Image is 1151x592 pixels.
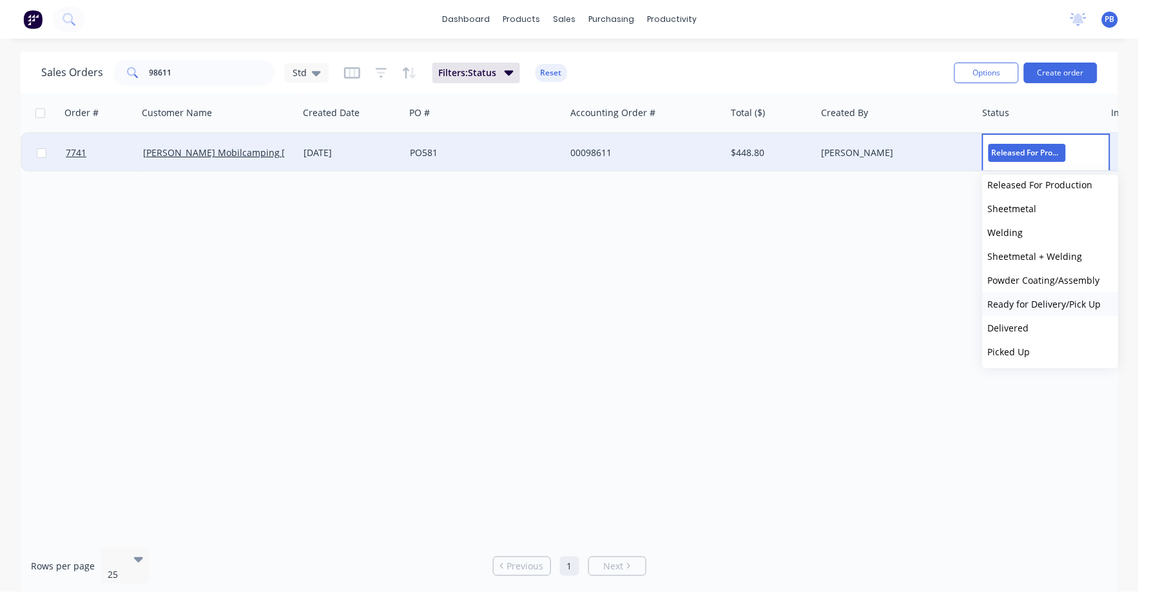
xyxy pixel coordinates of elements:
[983,292,1119,316] button: Ready for Delivery/Pick Up
[1105,14,1115,25] span: PB
[150,60,275,86] input: Search...
[983,197,1119,221] button: Sheetmetal
[731,146,807,159] div: $448.80
[989,144,1066,161] span: Released For Production
[731,106,766,119] div: Total ($)
[546,10,582,29] div: sales
[432,63,520,83] button: Filters:Status
[23,10,43,29] img: Factory
[293,66,307,79] span: Std
[582,10,641,29] div: purchasing
[988,202,1037,215] span: Sheetmetal
[988,250,1083,262] span: Sheetmetal + Welding
[983,340,1119,364] button: Picked Up
[507,560,543,573] span: Previous
[304,146,400,159] div: [DATE]
[1024,63,1098,83] button: Create order
[983,268,1119,292] button: Powder Coating/Assembly
[66,133,143,172] a: 7741
[303,106,360,119] div: Created Date
[988,322,1029,334] span: Delivered
[560,557,579,576] a: Page 1 is your current page
[954,63,1019,83] button: Options
[436,10,496,29] a: dashboard
[66,146,86,159] span: 7741
[496,10,546,29] div: products
[988,179,1093,191] span: Released For Production
[143,146,371,159] a: [PERSON_NAME] Mobilcamping [GEOGRAPHIC_DATA]
[604,560,624,573] span: Next
[64,106,99,119] div: Order #
[641,10,703,29] div: productivity
[983,221,1119,244] button: Welding
[488,557,652,576] ul: Pagination
[821,146,964,159] div: [PERSON_NAME]
[41,66,103,79] h1: Sales Orders
[439,66,497,79] span: Filters: Status
[983,316,1119,340] button: Delivered
[988,298,1101,310] span: Ready for Delivery/Pick Up
[822,106,869,119] div: Created By
[589,560,646,573] a: Next page
[409,106,430,119] div: PO #
[983,244,1119,268] button: Sheetmetal + Welding
[988,226,1023,239] span: Welding
[108,568,123,581] div: 25
[142,106,212,119] div: Customer Name
[31,560,95,573] span: Rows per page
[410,146,553,159] div: PO581
[570,146,713,159] div: 00098611
[983,173,1119,197] button: Released For Production
[570,106,655,119] div: Accounting Order #
[988,346,1030,358] span: Picked Up
[494,560,550,573] a: Previous page
[988,274,1100,286] span: Powder Coating/Assembly
[983,106,1010,119] div: Status
[536,64,567,82] button: Reset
